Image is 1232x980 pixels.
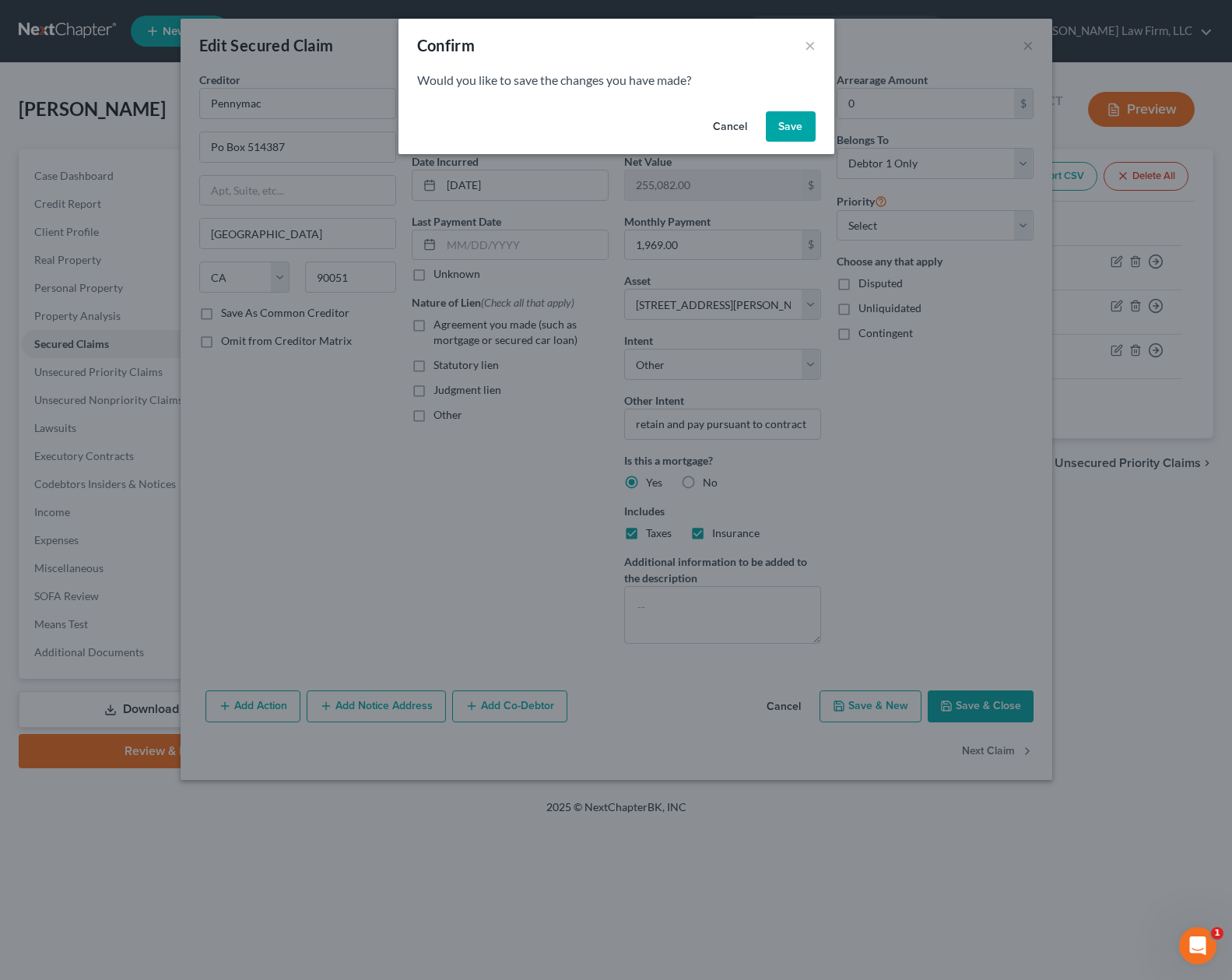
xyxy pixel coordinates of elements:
button: Save [766,111,816,142]
p: Would you like to save the changes you have made? [417,72,816,90]
div: Confirm [417,34,476,56]
iframe: Intercom live chat [1179,927,1216,964]
button: Cancel [700,111,760,142]
button: × [805,36,816,54]
span: 1 [1211,927,1223,940]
